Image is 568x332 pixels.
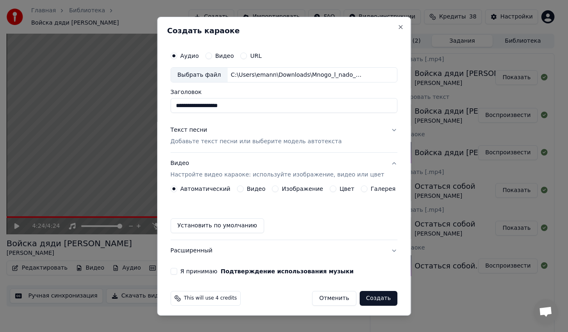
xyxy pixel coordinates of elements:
[221,268,354,274] button: Я принимаю
[371,186,396,192] label: Галерея
[171,137,342,146] p: Добавьте текст песни или выберите модель автотекста
[360,291,397,306] button: Создать
[282,186,324,192] label: Изображение
[171,185,397,240] div: ВидеоНастройте видео караоке: используйте изображение, видео или цвет
[180,186,230,192] label: Автоматический
[171,67,228,82] div: Выбрать файл
[180,268,354,274] label: Я принимаю
[171,240,397,261] button: Расширенный
[184,295,237,302] span: This will use 4 credits
[171,218,264,233] button: Установить по умолчанию
[180,53,199,58] label: Аудио
[171,126,208,134] div: Текст песни
[167,27,401,34] h2: Создать караоке
[313,291,356,306] button: Отменить
[171,159,384,179] div: Видео
[171,119,397,152] button: Текст песниДобавьте текст песни или выберите модель автотекста
[251,53,262,58] label: URL
[171,153,397,185] button: ВидеоНастройте видео караоке: используйте изображение, видео или цвет
[247,186,266,192] label: Видео
[215,53,234,58] label: Видео
[228,71,367,79] div: C:\Users\emann\Downloads\Mnogo_l_nado_muzhiku_-_Vitalijj_Gasaev_76454834.mp3
[171,89,397,95] label: Заголовок
[340,186,354,192] label: Цвет
[171,171,384,179] p: Настройте видео караоке: используйте изображение, видео или цвет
